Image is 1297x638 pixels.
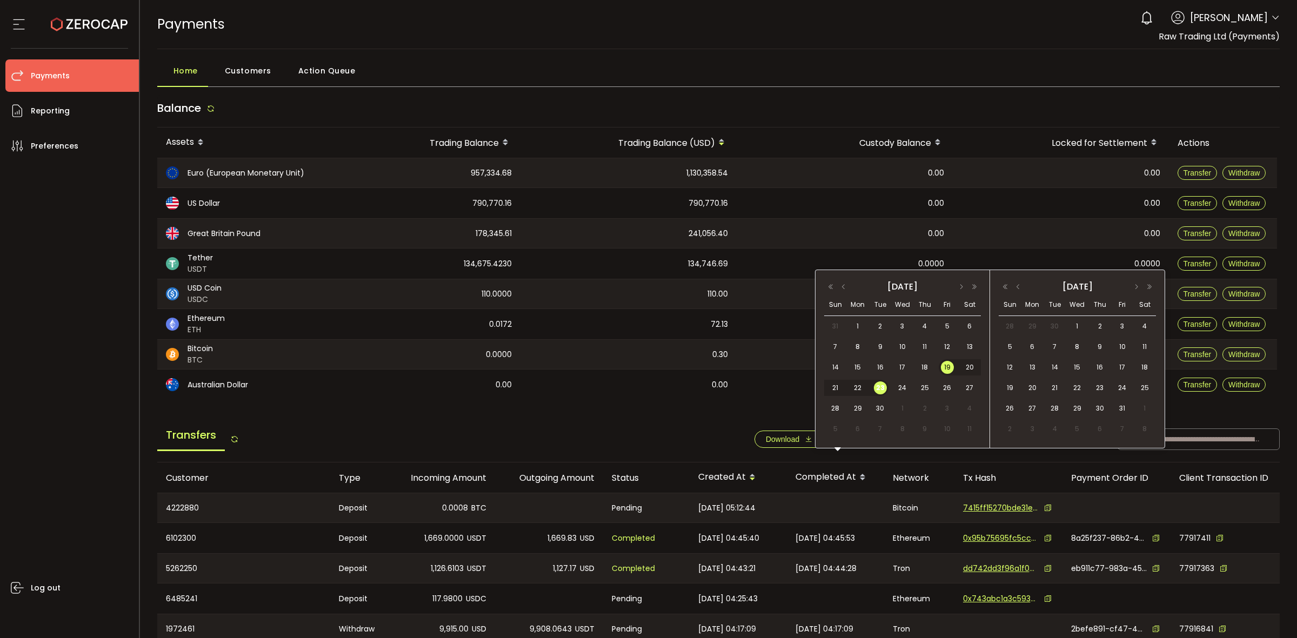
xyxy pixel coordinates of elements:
div: Custody Balance [737,133,953,152]
span: 9,915.00 [439,623,469,635]
span: 22 [851,381,864,394]
span: 2 [1093,320,1106,333]
th: Tue [869,294,891,316]
span: [PERSON_NAME] [1190,10,1268,25]
button: Withdraw [1222,347,1266,361]
span: [DATE] 04:43:21 [698,562,756,575]
span: Withdraw [1228,229,1260,238]
span: 30 [1093,402,1106,415]
span: 1,126.6103 [431,562,464,575]
th: Tue [1044,294,1066,316]
span: 7 [874,422,887,435]
button: Withdraw [1222,287,1266,301]
span: 77916841 [1179,623,1213,635]
th: Fri [1111,294,1134,316]
span: Pending [612,593,642,605]
img: btc_portfolio.svg [166,348,179,361]
span: 1 [851,320,864,333]
span: Customers [225,60,271,82]
span: 12 [941,340,954,353]
span: 0.00 [928,197,944,210]
span: Transfer [1184,169,1212,177]
button: Withdraw [1222,166,1266,180]
span: Withdraw [1228,350,1260,359]
span: Payments [157,15,225,33]
span: 0.0000 [1134,258,1160,270]
span: 2befe891-cf47-469c-ab16-d88abed91646 [1071,623,1147,635]
span: 15 [851,361,864,374]
div: Deposit [330,493,387,522]
span: 21 [1048,381,1061,394]
span: Action Queue [298,60,356,82]
span: 7 [1048,340,1061,353]
span: Transfer [1184,320,1212,328]
span: 0.00 [1144,197,1160,210]
span: 8 [896,422,909,435]
span: USD [580,562,594,575]
span: Log out [31,580,61,596]
span: USDT [467,562,486,575]
span: 0.0000 [486,348,512,361]
span: 110.0000 [482,288,512,300]
div: 6485241 [157,583,330,614]
span: 1 [896,402,909,415]
button: Transfer [1178,166,1218,180]
button: Transfer [1178,257,1218,271]
span: 11 [1138,340,1151,353]
span: 3 [1116,320,1129,333]
span: 14 [829,361,842,374]
img: usdt_portfolio.svg [166,257,179,270]
th: Sun [824,294,846,316]
span: 11 [918,340,931,353]
span: Australian Dollar [188,379,248,391]
span: 0.0000 [918,258,944,270]
span: Preferences [31,138,78,154]
span: [DATE] 05:12:44 [698,502,756,514]
span: 2 [874,320,887,333]
span: 4 [963,402,976,415]
span: Withdraw [1228,320,1260,328]
span: 5 [941,320,954,333]
div: Deposit [330,583,387,614]
div: 6102300 [157,523,330,553]
span: 790,770.16 [472,197,512,210]
span: 30 [1048,320,1061,333]
span: 29 [1026,320,1039,333]
div: Tx Hash [954,472,1062,484]
span: Transfer [1184,199,1212,207]
th: Sat [959,294,981,316]
img: gbp_portfolio.svg [166,227,179,240]
span: 77917363 [1179,563,1214,574]
span: 7 [829,340,842,353]
span: 134,675.4230 [464,258,512,270]
span: 7415ff15270bde31eba6d1a0dda0609203af8c533182d3467669246b3a22cfa9 [963,502,1039,514]
div: Trading Balance [325,133,520,152]
span: [DATE] 04:44:28 [795,562,857,575]
span: 8 [851,340,864,353]
span: 27 [1026,402,1039,415]
span: 0.00 [712,379,728,391]
th: Sun [999,294,1021,316]
span: 957,334.68 [471,167,512,179]
span: 28 [829,402,842,415]
span: Download [766,435,799,444]
button: Transfer [1178,317,1218,331]
span: 29 [1071,402,1084,415]
div: Completed At [787,468,884,487]
div: Customer [157,472,330,484]
button: Download [754,431,824,448]
span: 9 [874,340,887,353]
span: 8 [1071,340,1084,353]
span: 26 [1004,402,1017,415]
span: Transfer [1184,229,1212,238]
span: ETH [188,324,225,335]
div: [DATE] [1026,279,1129,295]
span: 5 [1071,422,1084,435]
span: Balance [157,100,201,116]
span: 0.0172 [489,318,512,331]
span: 3 [941,402,954,415]
span: Bitcoin [188,343,213,354]
span: 0x95b75695fc5ccee632c569fea7a18bfc16b6714e20b6b25e096421e7f4c1494b [963,533,1039,544]
div: [DATE] [851,279,954,295]
span: 0.00 [1144,167,1160,179]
